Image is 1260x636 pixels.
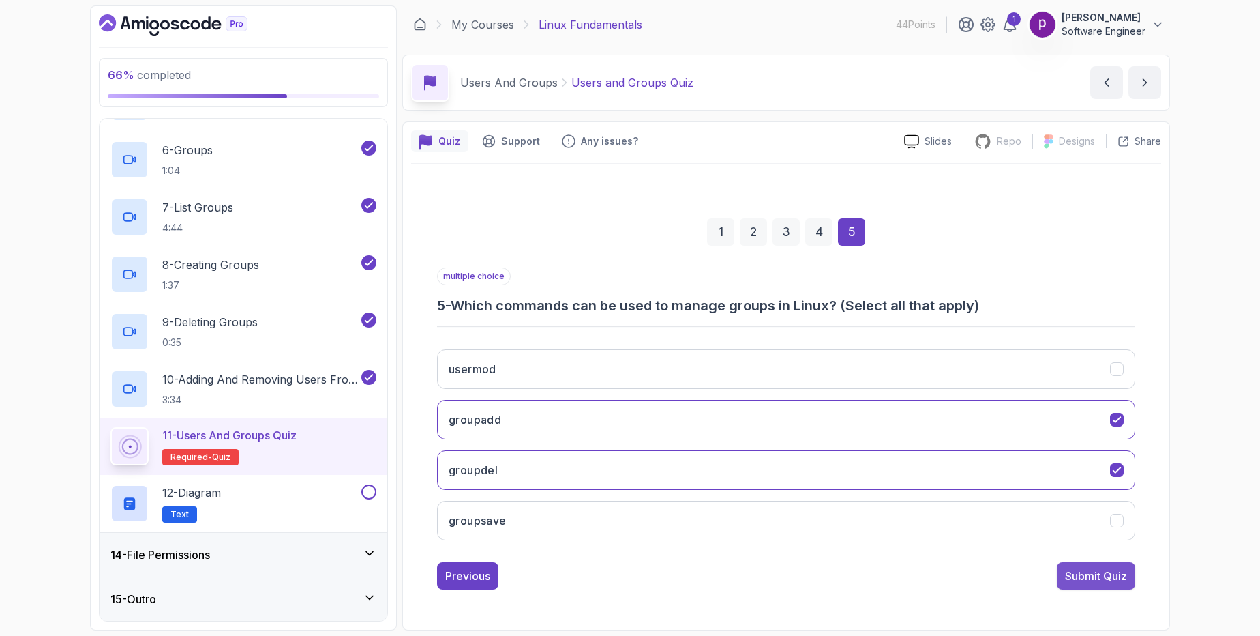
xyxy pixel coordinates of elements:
[110,427,376,465] button: 11-Users and Groups QuizRequired-quiz
[110,313,376,351] button: 9-Deleting Groups0:35
[110,198,376,236] button: 7-List Groups4:44
[449,462,498,478] h3: groupdel
[162,278,259,292] p: 1:37
[1062,11,1145,25] p: [PERSON_NAME]
[413,18,427,31] a: Dashboard
[99,14,279,36] a: Dashboard
[162,336,258,349] p: 0:35
[449,512,507,529] h3: groupsave
[1030,12,1055,38] img: user profile image
[554,130,646,152] button: Feedback button
[896,18,935,31] p: 44 Points
[162,485,221,501] p: 12 - Diagram
[162,393,359,407] p: 3:34
[571,74,693,91] p: Users and Groups Quiz
[110,141,376,179] button: 6-Groups1:04
[110,547,210,563] h3: 14 - File Permissions
[1135,134,1161,148] p: Share
[162,371,359,388] p: 10 - Adding And Removing Users From Groups
[581,134,638,148] p: Any issues?
[501,134,540,148] p: Support
[1029,11,1165,38] button: user profile image[PERSON_NAME]Software Engineer
[925,134,952,148] p: Slides
[1106,134,1161,148] button: Share
[474,130,548,152] button: Support button
[1065,568,1127,584] div: Submit Quiz
[437,296,1135,315] h3: 5 - Which commands can be used to manage groups in Linux? (Select all that apply)
[162,221,233,235] p: 4:44
[100,533,387,577] button: 14-File Permissions
[437,349,1135,389] button: usermod
[437,450,1135,490] button: groupdel
[438,134,460,148] p: Quiz
[1007,12,1021,26] div: 1
[838,218,865,246] div: 5
[1090,66,1123,99] button: previous content
[1128,66,1161,99] button: next content
[449,361,496,377] h3: usermod
[110,485,376,523] button: 12-DiagramText
[805,218,832,246] div: 4
[460,74,558,91] p: Users And Groups
[212,452,230,463] span: quiz
[170,452,212,463] span: Required-
[162,164,213,177] p: 1:04
[411,130,468,152] button: quiz button
[437,562,498,590] button: Previous
[108,68,191,82] span: completed
[740,218,767,246] div: 2
[108,68,134,82] span: 66 %
[1062,25,1145,38] p: Software Engineer
[449,411,501,428] h3: groupadd
[162,314,258,330] p: 9 - Deleting Groups
[445,568,490,584] div: Previous
[997,134,1021,148] p: Repo
[1002,16,1018,33] a: 1
[893,134,963,149] a: Slides
[110,591,156,607] h3: 15 - Outro
[1059,134,1095,148] p: Designs
[110,255,376,293] button: 8-Creating Groups1:37
[437,400,1135,439] button: groupadd
[437,501,1135,540] button: groupsave
[100,577,387,621] button: 15-Outro
[162,199,233,216] p: 7 - List Groups
[437,268,511,285] p: multiple choice
[162,257,259,273] p: 8 - Creating Groups
[1057,562,1135,590] button: Submit Quiz
[707,218,734,246] div: 1
[451,16,514,33] a: My Courses
[162,427,297,444] p: 11 - Users and Groups Quiz
[170,509,189,520] span: Text
[772,218,800,246] div: 3
[162,142,213,158] p: 6 - Groups
[539,16,642,33] p: Linux Fundamentals
[110,370,376,408] button: 10-Adding And Removing Users From Groups3:34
